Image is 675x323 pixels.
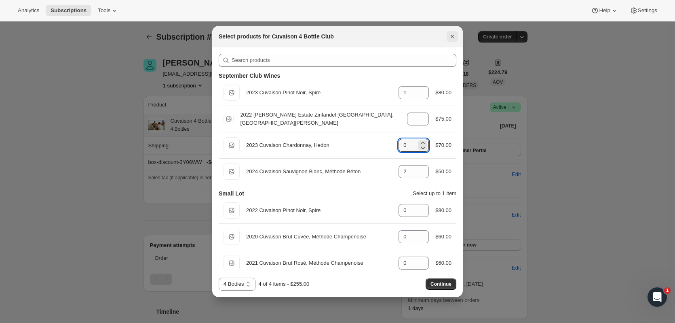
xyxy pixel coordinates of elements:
div: 2021 Cuvaison Brut Rosé, Méthode Champenoise [246,259,392,267]
span: Tools [98,7,110,14]
div: $70.00 [435,141,451,149]
span: Help [599,7,610,14]
button: Analytics [13,5,44,16]
span: Subscriptions [51,7,86,14]
button: Tools [93,5,123,16]
span: 1 [664,287,671,294]
button: Subscriptions [46,5,91,16]
h2: Select products for Cuvaison 4 Bottle Club [219,32,334,40]
div: $60.00 [435,259,451,267]
div: 2024 Cuvaison Sauvignon Blanc, Méthode Béton [246,168,392,176]
div: $60.00 [435,233,451,241]
p: Select up to 1 item [413,189,456,198]
div: $80.00 [435,206,451,215]
h3: September Club Wines [219,72,280,80]
button: Continue [426,278,456,290]
div: 2022 Cuvaison Pinot Noir, Spire [246,206,392,215]
span: Continue [430,281,451,287]
div: 2022 [PERSON_NAME] Estate Zinfandel [GEOGRAPHIC_DATA], [GEOGRAPHIC_DATA][PERSON_NAME] [240,111,401,127]
h3: Small Lot [219,189,244,198]
div: 2023 Cuvaison Pinot Noir, Spire [246,89,392,97]
div: 4 of 4 items - $255.00 [259,280,310,288]
button: Help [586,5,623,16]
button: Settings [625,5,662,16]
div: $50.00 [435,168,451,176]
input: Search products [232,54,456,67]
iframe: Intercom live chat [648,287,667,307]
div: 2020 Cuvaison Brut Cuvée, Méthode Champenoise [246,233,392,241]
span: Analytics [18,7,39,14]
button: Close [447,31,458,42]
div: $75.00 [435,115,451,123]
div: $80.00 [435,89,451,97]
span: Settings [638,7,657,14]
div: 2023 Cuvaison Chardonnay, Hedon [246,141,392,149]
